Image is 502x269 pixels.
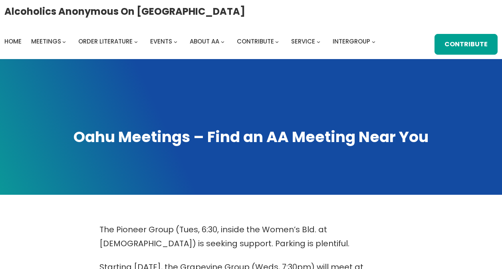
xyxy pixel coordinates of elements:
span: Meetings [31,37,61,45]
button: Service submenu [317,40,320,43]
a: Intergroup [333,36,370,47]
button: Meetings submenu [62,40,66,43]
button: Events submenu [174,40,177,43]
span: Service [291,37,315,45]
button: Contribute submenu [275,40,279,43]
nav: Intergroup [4,36,378,47]
span: Home [4,37,22,45]
h1: Oahu Meetings – Find an AA Meeting Near You [8,127,494,147]
button: Order Literature submenu [134,40,138,43]
button: Intergroup submenu [372,40,375,43]
a: Contribute [435,34,498,55]
a: Service [291,36,315,47]
a: Meetings [31,36,61,47]
a: Contribute [237,36,274,47]
a: Events [150,36,172,47]
a: Alcoholics Anonymous on [GEOGRAPHIC_DATA] [4,3,245,20]
span: About AA [190,37,219,45]
a: Home [4,36,22,47]
button: About AA submenu [221,40,224,43]
span: Order Literature [78,37,133,45]
span: Contribute [237,37,274,45]
a: About AA [190,36,219,47]
span: Intergroup [333,37,370,45]
p: The Pioneer Group (Tues, 6:30, inside the Women’s Bld. at [DEMOGRAPHIC_DATA]) is seeking support.... [99,223,403,251]
span: Events [150,37,172,45]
